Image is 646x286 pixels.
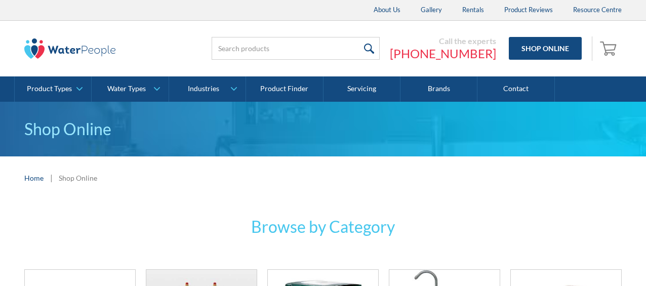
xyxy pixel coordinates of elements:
[126,215,520,239] h3: Browse by Category
[15,76,91,102] a: Product Types
[600,40,619,56] img: shopping cart
[477,76,554,102] a: Contact
[212,37,380,60] input: Search products
[24,117,622,141] h1: Shop Online
[107,85,146,93] div: Water Types
[49,172,54,184] div: |
[390,36,496,46] div: Call the experts
[246,76,323,102] a: Product Finder
[24,173,44,183] a: Home
[24,38,115,59] img: The Water People
[188,85,219,93] div: Industries
[92,76,168,102] a: Water Types
[509,37,582,60] a: Shop Online
[27,85,72,93] div: Product Types
[59,173,97,183] div: Shop Online
[169,76,246,102] a: Industries
[597,36,622,61] a: Open empty cart
[400,76,477,102] a: Brands
[324,76,400,102] a: Servicing
[390,46,496,61] a: [PHONE_NUMBER]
